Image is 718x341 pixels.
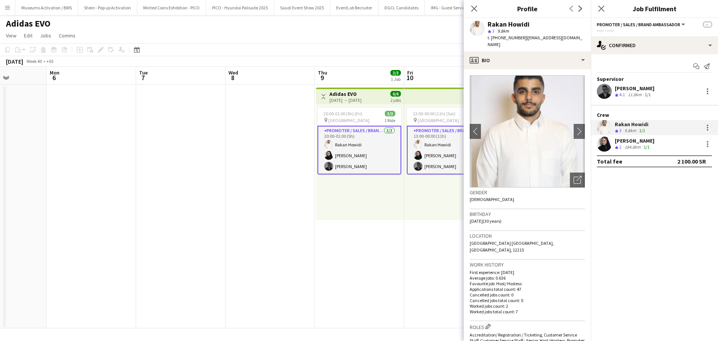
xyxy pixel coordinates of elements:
span: Tue [139,69,148,76]
span: Wed [228,69,238,76]
button: Shein - Pop up Activation [78,0,137,15]
span: Mon [50,69,59,76]
div: [DATE] → [DATE] [329,97,362,103]
div: 184.8km [623,144,642,150]
h3: Job Fulfilment [591,4,718,13]
p: Worked jobs total count: 7 [470,309,585,314]
a: Edit [21,31,36,40]
span: 4.1 [619,92,625,97]
p: Applications total count: 47 [470,286,585,292]
div: [PERSON_NAME] [615,137,654,144]
span: [DEMOGRAPHIC_DATA] [470,197,514,202]
span: 3/3 [385,111,395,116]
div: 2 100.00 SR [677,158,706,165]
h3: Birthday [470,211,585,217]
app-skills-label: 1/1 [639,128,645,133]
button: PICO - Hyundai Palisade 2025 [206,0,274,15]
span: [GEOGRAPHIC_DATA] [418,118,459,123]
div: Supervisor [591,76,718,82]
button: Promoter / Sales / Brand Ambassador [597,22,686,27]
h1: Adidas EVO [6,18,50,29]
span: 1 Role [384,118,395,123]
h3: Adidas EVO [329,91,362,97]
app-skills-label: 1/1 [644,144,650,150]
div: Bio [464,51,591,69]
app-job-card: 20:00-01:00 (5h) (Fri)3/3 [GEOGRAPHIC_DATA]1 RolePromoter / Sales / Brand Ambassador3/320:00-01:0... [317,108,401,174]
span: 10 [406,73,413,82]
span: Fri [407,69,413,76]
span: 9.8km [496,28,510,34]
h3: Work history [470,261,585,268]
h3: Location [470,232,585,239]
p: Favourite job: Host/ Hostess [470,281,585,286]
button: Museums Activation / BWS [15,0,78,15]
app-card-role: Promoter / Sales / Brand Ambassador3/313:00-00:00 (11h)Rakan Howidi[PERSON_NAME][PERSON_NAME] [407,126,491,174]
button: DGCL Candidates [378,0,425,15]
span: 13:00-00:00 (11h) (Sat) [413,111,455,116]
span: 20:00-01:00 (5h) (Fri) [323,111,362,116]
span: View [6,32,16,39]
div: 11.8km [626,92,643,98]
h3: Profile [464,4,591,13]
div: Open photos pop-in [570,173,585,188]
button: EventLab Recruiter [330,0,378,15]
a: View [3,31,19,40]
span: t. [PHONE_NUMBER] [488,35,527,40]
span: 8 [227,73,238,82]
img: Crew avatar or photo [470,75,585,188]
span: [GEOGRAPHIC_DATA] [GEOGRAPHIC_DATA], [GEOGRAPHIC_DATA], 12215 [470,240,554,253]
p: Average jobs: 0.636 [470,275,585,281]
span: 3 [492,28,494,34]
span: 3 [619,128,622,133]
app-job-card: 13:00-00:00 (11h) (Sat)3/3 [GEOGRAPHIC_DATA]1 RolePromoter / Sales / Brand Ambassador3/313:00-00:... [407,108,491,174]
span: Promoter / Sales / Brand Ambassador [597,22,680,27]
a: Jobs [37,31,54,40]
div: 2 jobs [390,97,401,103]
div: Crew [591,112,718,118]
span: Week 40 [25,58,43,64]
span: 9 [317,73,327,82]
span: [DATE] (30 years) [470,218,501,224]
p: Cancelled jobs count: 0 [470,292,585,298]
span: 7 [138,73,148,82]
div: --:-- - --:-- [597,28,712,33]
span: Edit [24,32,33,39]
span: Comms [59,32,76,39]
span: [GEOGRAPHIC_DATA] [328,118,369,123]
button: Minted Coins Exhibition - PICO [137,0,206,15]
button: IMG - Guest Services Coordinator [425,0,499,15]
a: Comms [56,31,79,40]
span: Jobs [40,32,51,39]
div: Total fee [597,158,622,165]
div: Rakan Howidi [488,21,530,28]
div: Confirmed [591,36,718,54]
h3: Gender [470,189,585,196]
div: [PERSON_NAME] [615,85,654,92]
div: Rakan Howidi [615,121,648,128]
app-card-role: Promoter / Sales / Brand Ambassador3/320:00-01:00 (5h)Rakan Howidi[PERSON_NAME][PERSON_NAME] [317,126,401,174]
app-skills-label: 1/1 [645,92,651,97]
span: -- [703,22,712,27]
h3: Roles [470,323,585,331]
span: 2 [619,144,622,150]
div: [DATE] [6,58,23,65]
span: 6/6 [390,91,401,97]
button: Saudi Event Show 2025 [274,0,330,15]
span: Thu [318,69,327,76]
p: Worked jobs count: 2 [470,303,585,309]
span: | [EMAIL_ADDRESS][DOMAIN_NAME] [488,35,582,47]
span: 6 [49,73,59,82]
div: 9.8km [623,128,638,134]
p: First experience: [DATE] [470,270,585,275]
div: +03 [46,58,53,64]
span: 3/3 [390,70,401,76]
div: 1 Job [391,76,401,82]
p: Cancelled jobs total count: 0 [470,298,585,303]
